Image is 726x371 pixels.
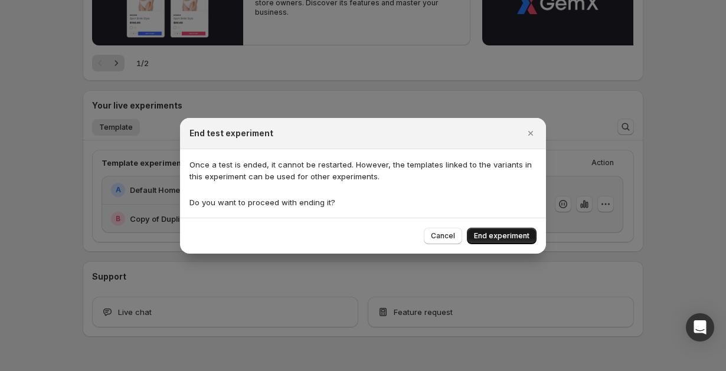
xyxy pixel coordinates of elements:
[189,159,537,182] p: Once a test is ended, it cannot be restarted. However, the templates linked to the variants in th...
[424,228,462,244] button: Cancel
[431,231,455,241] span: Cancel
[467,228,537,244] button: End experiment
[686,313,714,342] div: Open Intercom Messenger
[522,125,539,142] button: Cerrar
[474,231,529,241] span: End experiment
[189,127,273,139] h2: End test experiment
[189,196,537,208] p: Do you want to proceed with ending it?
